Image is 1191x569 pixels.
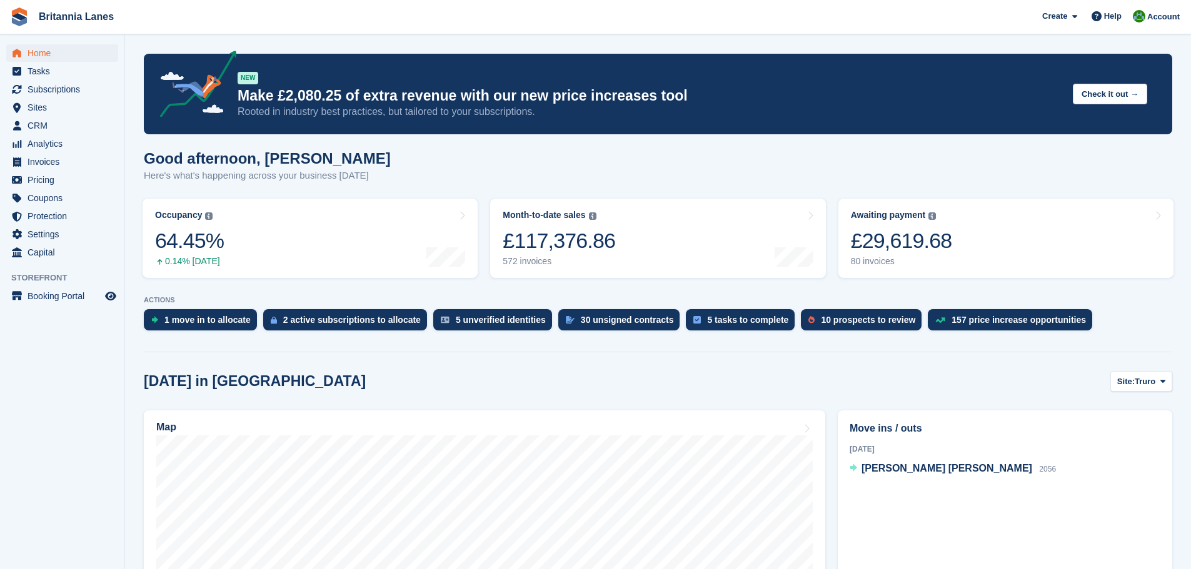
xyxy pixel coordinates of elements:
[28,135,103,152] span: Analytics
[928,309,1098,337] a: 157 price increase opportunities
[28,62,103,80] span: Tasks
[808,316,815,324] img: prospect-51fa495bee0391a8d652442698ab0144808aea92771e9ea1ae160a38d050c398.svg
[6,189,118,207] a: menu
[28,117,103,134] span: CRM
[271,316,277,324] img: active_subscription_to_allocate_icon-d502201f5373d7db506a760aba3b589e785aa758c864c3986d89f69b8ff3...
[6,244,118,261] a: menu
[34,6,119,27] a: Britannia Lanes
[1042,10,1067,22] span: Create
[155,228,224,254] div: 64.45%
[6,153,118,171] a: menu
[155,210,202,220] div: Occupancy
[144,373,366,390] h2: [DATE] in [GEOGRAPHIC_DATA]
[851,256,952,267] div: 80 invoices
[28,171,103,189] span: Pricing
[1104,10,1122,22] span: Help
[801,309,928,337] a: 10 prospects to review
[205,212,213,220] img: icon-info-grey-7440780725fd019a000dd9b08b2336e03edf1995a4989e88bcd33f0948082b44.svg
[928,212,936,220] img: icon-info-grey-7440780725fd019a000dd9b08b2336e03edf1995a4989e88bcd33f0948082b44.svg
[143,199,478,278] a: Occupancy 64.45% 0.14% [DATE]
[1039,465,1056,473] span: 2056
[441,316,450,324] img: verify_identity-adf6edd0f0f0b5bbfe63781bf79b02c33cf7c696d77639b501bdc392416b5a36.svg
[1110,371,1172,392] button: Site: Truro
[6,287,118,305] a: menu
[28,207,103,225] span: Protection
[144,309,263,337] a: 1 move in to allocate
[707,315,788,325] div: 5 tasks to complete
[28,225,103,243] span: Settings
[28,99,103,116] span: Sites
[28,153,103,171] span: Invoices
[238,72,258,84] div: NEW
[6,171,118,189] a: menu
[263,309,433,337] a: 2 active subscriptions to allocate
[952,315,1086,325] div: 157 price increase opportunities
[490,199,825,278] a: Month-to-date sales £117,376.86 572 invoices
[6,62,118,80] a: menu
[850,461,1056,477] a: [PERSON_NAME] [PERSON_NAME] 2056
[6,207,118,225] a: menu
[28,287,103,305] span: Booking Portal
[581,315,674,325] div: 30 unsigned contracts
[862,463,1032,473] span: [PERSON_NAME] [PERSON_NAME]
[850,421,1160,436] h2: Move ins / outs
[238,87,1063,105] p: Make £2,080.25 of extra revenue with our new price increases tool
[144,169,391,183] p: Here's what's happening across your business [DATE]
[1073,84,1147,104] button: Check it out →
[149,51,237,122] img: price-adjustments-announcement-icon-8257ccfd72463d97f412b2fc003d46551f7dbcb40ab6d574587a9cd5c0d94...
[6,225,118,243] a: menu
[456,315,546,325] div: 5 unverified identities
[589,212,596,220] img: icon-info-grey-7440780725fd019a000dd9b08b2336e03edf1995a4989e88bcd33f0948082b44.svg
[155,256,224,267] div: 0.14% [DATE]
[686,309,801,337] a: 5 tasks to complete
[28,189,103,207] span: Coupons
[28,44,103,62] span: Home
[103,289,118,304] a: Preview store
[151,316,158,324] img: move_ins_to_allocate_icon-fdf77a2bb77ea45bf5b3d319d69a93e2d87916cf1d5bf7949dd705db3b84f3ca.svg
[558,309,686,337] a: 30 unsigned contracts
[6,135,118,152] a: menu
[1133,10,1145,22] img: Matt Lane
[838,199,1173,278] a: Awaiting payment £29,619.68 80 invoices
[6,99,118,116] a: menu
[503,228,615,254] div: £117,376.86
[238,105,1063,119] p: Rooted in industry best practices, but tailored to your subscriptions.
[693,316,701,324] img: task-75834270c22a3079a89374b754ae025e5fb1db73e45f91037f5363f120a921f8.svg
[6,117,118,134] a: menu
[821,315,915,325] div: 10 prospects to review
[1147,11,1180,23] span: Account
[566,316,575,324] img: contract_signature_icon-13c848040528278c33f63329250d36e43548de30e8caae1d1a13099fd9432cc5.svg
[6,81,118,98] a: menu
[144,296,1172,304] p: ACTIONS
[850,443,1160,455] div: [DATE]
[28,81,103,98] span: Subscriptions
[503,210,585,220] div: Month-to-date sales
[1117,375,1135,388] span: Site:
[503,256,615,267] div: 572 invoices
[6,44,118,62] a: menu
[1135,375,1155,388] span: Truro
[935,317,945,323] img: price_increase_opportunities-93ffe204e8149a01c8c9dc8f82e8f89637d9d84a8eef4429ea346261dce0b2c0.svg
[283,315,421,325] div: 2 active subscriptions to allocate
[11,272,124,284] span: Storefront
[144,150,391,167] h1: Good afternoon, [PERSON_NAME]
[10,7,29,26] img: stora-icon-8386f47178a22dfd0bd8f6a31ec36ba5ce8667c1dd55bd0f319d3a0aa187defe.svg
[433,309,558,337] a: 5 unverified identities
[851,228,952,254] div: £29,619.68
[851,210,926,220] div: Awaiting payment
[28,244,103,261] span: Capital
[156,422,176,433] h2: Map
[164,315,251,325] div: 1 move in to allocate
